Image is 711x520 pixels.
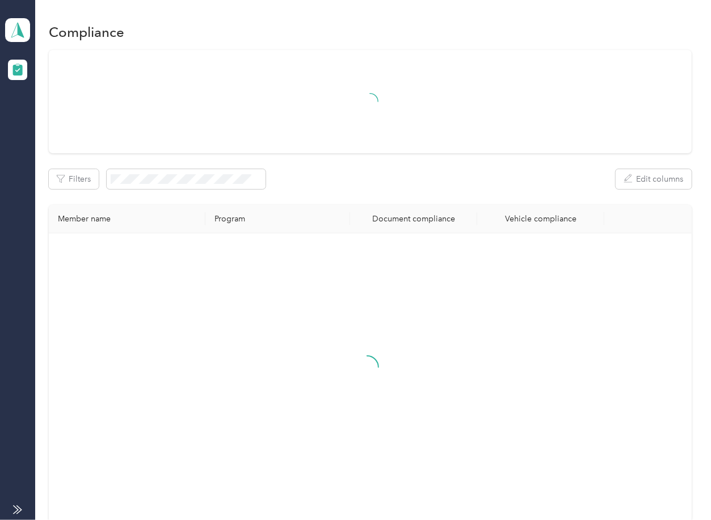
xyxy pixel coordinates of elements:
button: Filters [49,169,99,189]
button: Edit columns [616,169,692,189]
iframe: Everlance-gr Chat Button Frame [647,456,711,520]
th: Program [205,205,350,233]
h1: Compliance [49,26,124,38]
div: Document compliance [359,214,468,224]
th: Member name [49,205,205,233]
div: Vehicle compliance [486,214,595,224]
